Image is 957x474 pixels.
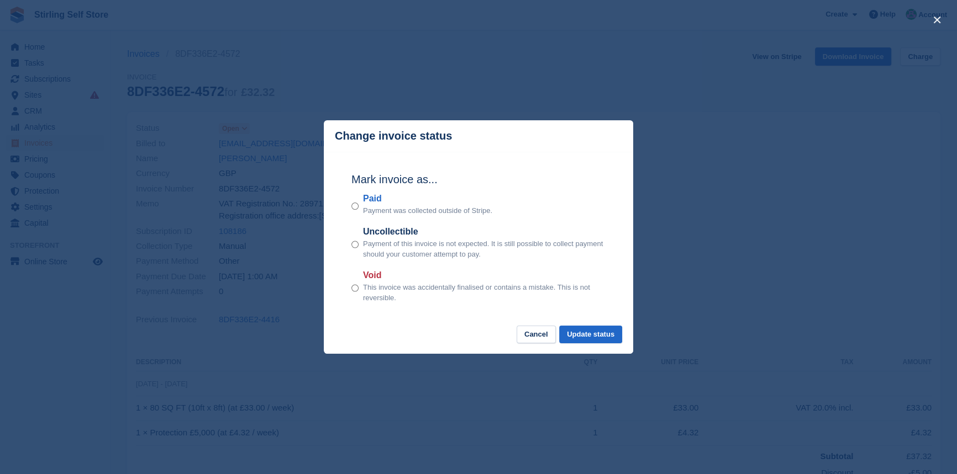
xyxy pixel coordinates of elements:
[363,225,606,238] label: Uncollectible
[351,171,606,188] h2: Mark invoice as...
[517,326,556,344] button: Cancel
[363,192,492,205] label: Paid
[363,282,606,303] p: This invoice was accidentally finalised or contains a mistake. This is not reversible.
[335,130,452,142] p: Change invoice status
[363,205,492,216] p: Payment was collected outside of Stripe.
[363,269,606,282] label: Void
[363,238,606,260] p: Payment of this invoice is not expected. It is still possible to collect payment should your cust...
[559,326,622,344] button: Update status
[928,11,946,29] button: close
